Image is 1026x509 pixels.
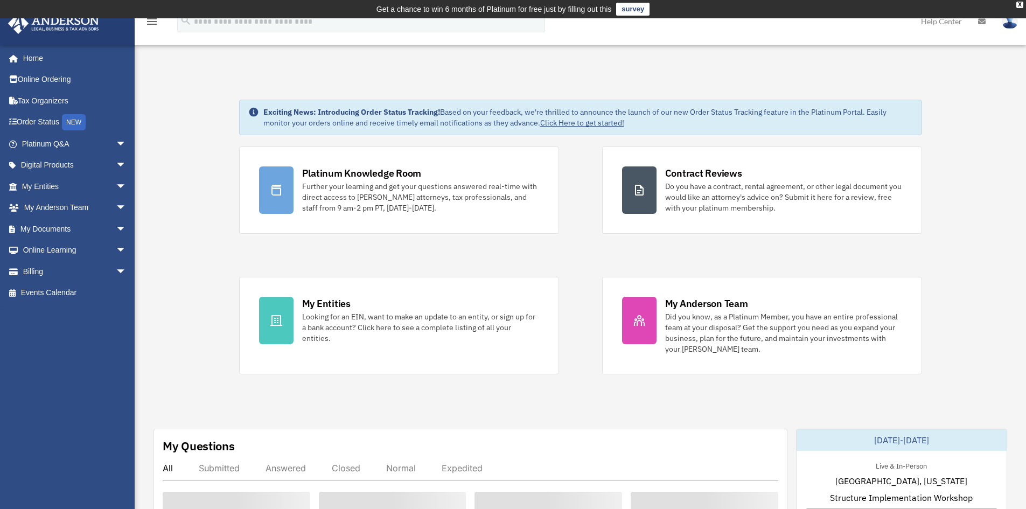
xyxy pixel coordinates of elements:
span: Structure Implementation Workshop [830,491,973,504]
div: NEW [62,114,86,130]
span: arrow_drop_down [116,261,137,283]
div: Live & In-Person [867,459,936,471]
div: My Entities [302,297,351,310]
div: Submitted [199,463,240,473]
div: Platinum Knowledge Room [302,166,422,180]
div: Do you have a contract, rental agreement, or other legal document you would like an attorney's ad... [665,181,902,213]
strong: Exciting News: Introducing Order Status Tracking! [263,107,440,117]
div: All [163,463,173,473]
a: Order StatusNEW [8,111,143,134]
a: My Documentsarrow_drop_down [8,218,143,240]
span: arrow_drop_down [116,133,137,155]
a: Digital Productsarrow_drop_down [8,155,143,176]
div: Further your learning and get your questions answered real-time with direct access to [PERSON_NAM... [302,181,539,213]
a: menu [145,19,158,28]
span: arrow_drop_down [116,155,137,177]
div: Did you know, as a Platinum Member, you have an entire professional team at your disposal? Get th... [665,311,902,354]
div: Closed [332,463,360,473]
a: Home [8,47,137,69]
a: Tax Organizers [8,90,143,111]
div: Expedited [442,463,483,473]
div: Get a chance to win 6 months of Platinum for free just by filling out this [376,3,612,16]
a: Online Ordering [8,69,143,90]
span: arrow_drop_down [116,197,137,219]
div: Based on your feedback, we're thrilled to announce the launch of our new Order Status Tracking fe... [263,107,913,128]
span: [GEOGRAPHIC_DATA], [US_STATE] [835,475,967,487]
div: Normal [386,463,416,473]
a: Platinum Knowledge Room Further your learning and get your questions answered real-time with dire... [239,147,559,234]
a: Events Calendar [8,282,143,304]
a: Platinum Q&Aarrow_drop_down [8,133,143,155]
a: Contract Reviews Do you have a contract, rental agreement, or other legal document you would like... [602,147,922,234]
a: Online Learningarrow_drop_down [8,240,143,261]
div: My Questions [163,438,235,454]
img: User Pic [1002,13,1018,29]
a: Billingarrow_drop_down [8,261,143,282]
span: arrow_drop_down [116,240,137,262]
img: Anderson Advisors Platinum Portal [5,13,102,34]
div: [DATE]-[DATE] [797,429,1007,451]
a: My Anderson Team Did you know, as a Platinum Member, you have an entire professional team at your... [602,277,922,374]
div: My Anderson Team [665,297,748,310]
a: My Anderson Teamarrow_drop_down [8,197,143,219]
a: My Entities Looking for an EIN, want to make an update to an entity, or sign up for a bank accoun... [239,277,559,374]
a: survey [616,3,650,16]
i: menu [145,15,158,28]
a: Click Here to get started! [540,118,624,128]
div: Answered [266,463,306,473]
i: search [180,15,192,26]
span: arrow_drop_down [116,218,137,240]
a: My Entitiesarrow_drop_down [8,176,143,197]
span: arrow_drop_down [116,176,137,198]
div: Contract Reviews [665,166,742,180]
div: Looking for an EIN, want to make an update to an entity, or sign up for a bank account? Click her... [302,311,539,344]
div: close [1016,2,1023,8]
